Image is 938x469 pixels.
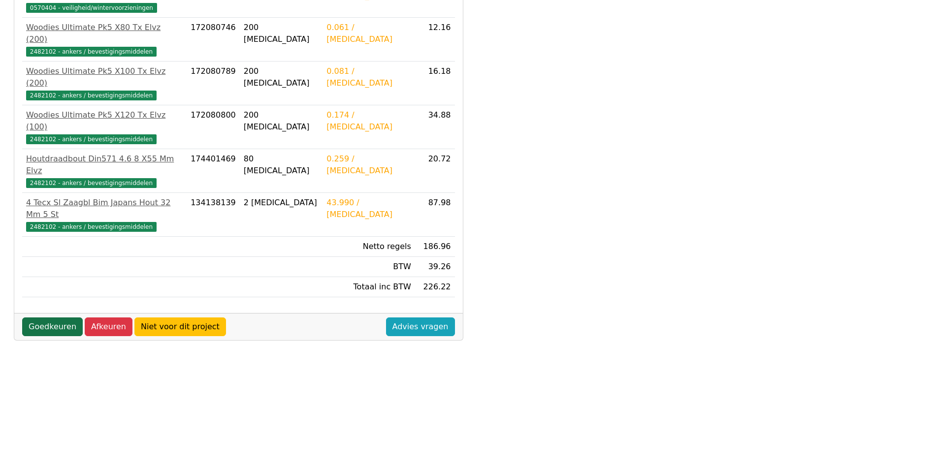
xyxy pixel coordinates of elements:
[26,197,183,232] a: 4 Tecx Sl Zaagbl Bim Japans Hout 32 Mm 5 St2482102 - ankers / bevestigingsmiddelen
[85,317,132,336] a: Afkeuren
[415,277,455,297] td: 226.22
[326,153,411,177] div: 0.259 / [MEDICAL_DATA]
[26,65,183,89] div: Woodies Ultimate Pk5 X100 Tx Elvz (200)
[26,47,157,57] span: 2482102 - ankers / bevestigingsmiddelen
[134,317,226,336] a: Niet voor dit project
[415,257,455,277] td: 39.26
[22,317,83,336] a: Goedkeuren
[26,3,157,13] span: 0570404 - veiligheid/wintervoorzieningen
[244,109,319,133] div: 200 [MEDICAL_DATA]
[244,197,319,209] div: 2 [MEDICAL_DATA]
[244,65,319,89] div: 200 [MEDICAL_DATA]
[323,277,415,297] td: Totaal inc BTW
[415,193,455,237] td: 87.98
[323,237,415,257] td: Netto regels
[244,153,319,177] div: 80 [MEDICAL_DATA]
[26,222,157,232] span: 2482102 - ankers / bevestigingsmiddelen
[26,178,157,188] span: 2482102 - ankers / bevestigingsmiddelen
[244,22,319,45] div: 200 [MEDICAL_DATA]
[415,237,455,257] td: 186.96
[187,105,240,149] td: 172080800
[187,18,240,62] td: 172080746
[415,18,455,62] td: 12.16
[26,65,183,101] a: Woodies Ultimate Pk5 X100 Tx Elvz (200)2482102 - ankers / bevestigingsmiddelen
[26,153,183,177] div: Houtdraadbout Din571 4.6 8 X55 Mm Elvz
[326,22,411,45] div: 0.061 / [MEDICAL_DATA]
[26,134,157,144] span: 2482102 - ankers / bevestigingsmiddelen
[386,317,455,336] a: Advies vragen
[26,22,183,57] a: Woodies Ultimate Pk5 X80 Tx Elvz (200)2482102 - ankers / bevestigingsmiddelen
[415,149,455,193] td: 20.72
[326,65,411,89] div: 0.081 / [MEDICAL_DATA]
[415,62,455,105] td: 16.18
[26,91,157,100] span: 2482102 - ankers / bevestigingsmiddelen
[26,109,183,133] div: Woodies Ultimate Pk5 X120 Tx Elvz (100)
[326,109,411,133] div: 0.174 / [MEDICAL_DATA]
[326,197,411,220] div: 43.990 / [MEDICAL_DATA]
[187,62,240,105] td: 172080789
[323,257,415,277] td: BTW
[26,22,183,45] div: Woodies Ultimate Pk5 X80 Tx Elvz (200)
[187,149,240,193] td: 174401469
[26,197,183,220] div: 4 Tecx Sl Zaagbl Bim Japans Hout 32 Mm 5 St
[415,105,455,149] td: 34.88
[26,109,183,145] a: Woodies Ultimate Pk5 X120 Tx Elvz (100)2482102 - ankers / bevestigingsmiddelen
[187,193,240,237] td: 134138139
[26,153,183,188] a: Houtdraadbout Din571 4.6 8 X55 Mm Elvz2482102 - ankers / bevestigingsmiddelen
